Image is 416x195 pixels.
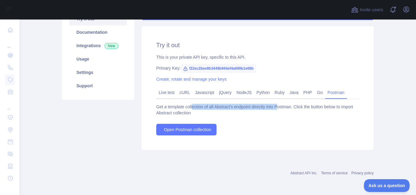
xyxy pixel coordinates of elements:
a: Go [315,88,325,97]
a: Java [287,88,301,97]
a: Python [254,88,272,97]
a: Settings [69,66,127,79]
a: Privacy policy [351,171,374,175]
a: Usage [69,52,127,66]
a: Support [69,79,127,92]
span: New [104,43,118,49]
div: Get a template collection of all Abstract's endpoint directly into Postman. Click the button belo... [156,104,359,116]
iframe: Toggle Customer Support [364,179,410,192]
span: f22ec2bee8b3449b944ef4a699b1e68b [181,64,256,73]
a: Ruby [272,88,287,97]
a: Integrations New [69,39,127,52]
div: ... [5,37,15,49]
a: jQuery [217,88,234,97]
a: Javascript [192,88,217,97]
a: Create, rotate and manage your keys [156,77,227,82]
a: Terms of service [321,171,347,175]
a: PHP [301,88,315,97]
a: cURL [177,88,192,97]
span: Open Postman collection [164,127,211,133]
div: This is your private API key, specific to this API. [156,54,359,60]
h2: Try it out [156,41,359,49]
a: Live test [156,88,177,97]
a: Postman [325,88,347,97]
span: Invite users [360,6,383,13]
div: Primary Key: [156,65,359,71]
a: Documentation [69,26,127,39]
a: Open Postman collection [156,124,217,135]
div: ... [5,99,15,111]
a: NodeJS [234,88,254,97]
button: Invite users [350,5,384,15]
a: Abstract API Inc. [291,171,318,175]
